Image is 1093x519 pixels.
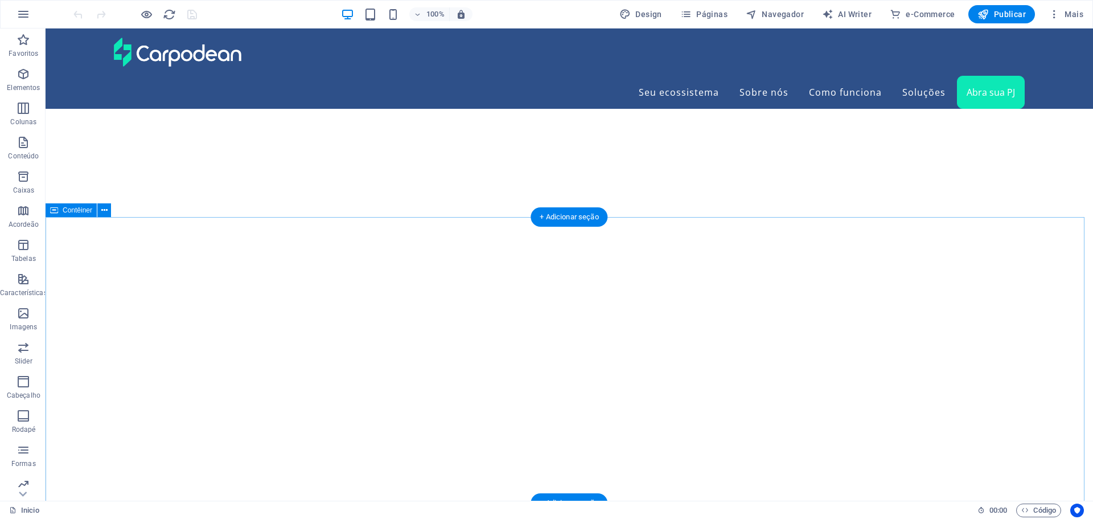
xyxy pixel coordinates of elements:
p: Colunas [10,117,36,126]
p: Favoritos [9,49,38,58]
p: Conteúdo [8,152,39,161]
span: Páginas [680,9,728,20]
span: Publicar [977,9,1026,20]
p: Imagens [10,322,37,332]
h6: 100% [426,7,445,21]
button: Publicar [968,5,1035,23]
button: Navegador [741,5,808,23]
button: Mais [1044,5,1088,23]
button: reload [162,7,176,21]
p: Elementos [7,83,40,92]
button: Usercentrics [1070,504,1084,517]
button: Design [615,5,667,23]
span: Contêiner [63,207,92,214]
p: Slider [15,357,32,366]
span: e-Commerce [890,9,955,20]
span: Navegador [746,9,804,20]
i: Ao redimensionar, ajusta automaticamente o nível de zoom para caber no dispositivo escolhido. [456,9,466,19]
span: AI Writer [822,9,872,20]
div: + Adicionar seção [531,207,607,227]
button: AI Writer [817,5,876,23]
iframe: To enrich screen reader interactions, please activate Accessibility in Grammarly extension settings [46,28,1093,501]
span: Mais [1049,9,1083,20]
p: Acordeão [9,220,39,229]
button: 100% [409,7,450,21]
i: Recarregar página [163,8,176,21]
p: Tabelas [11,254,36,263]
a: Clique para cancelar a seleção. Clique duas vezes para abrir as Páginas [9,504,39,517]
p: Caixas [13,186,35,195]
span: 00 00 [989,504,1007,517]
p: Formas [11,459,36,468]
button: e-Commerce [885,5,959,23]
div: + Adicionar seção [531,493,607,513]
p: Cabeçalho [7,391,40,400]
span: Design [619,9,662,20]
button: Páginas [676,5,732,23]
button: Clique aqui para sair do modo de visualização e continuar editando [139,7,153,21]
p: Rodapé [12,425,36,434]
span: : [997,506,999,514]
div: Design (Ctrl+Alt+Y) [615,5,667,23]
button: Código [1016,504,1061,517]
span: Código [1021,504,1056,517]
h6: Tempo de sessão [977,504,1008,517]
